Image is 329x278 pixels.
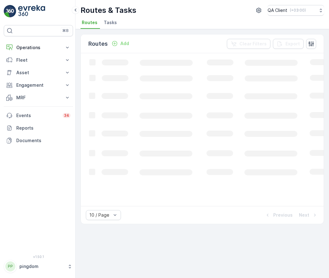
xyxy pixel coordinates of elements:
p: Operations [16,44,60,51]
button: Fleet [4,54,73,66]
button: Export [273,39,304,49]
p: Next [299,212,309,218]
p: Routes [88,39,108,48]
a: Reports [4,122,73,134]
button: Clear Filters [227,39,270,49]
a: Documents [4,134,73,147]
button: Add [109,40,132,47]
p: Fleet [16,57,60,63]
p: Documents [16,137,70,144]
button: MRF [4,91,73,104]
span: v 1.50.1 [4,255,73,259]
p: Asset [16,69,60,76]
button: Engagement [4,79,73,91]
p: Events [16,112,59,119]
p: QA Client [268,7,287,13]
div: PP [5,261,15,271]
p: pingdom [19,263,64,270]
p: 34 [64,113,69,118]
button: PPpingdom [4,260,73,273]
img: logo_light-DOdMpM7g.png [18,5,45,18]
button: Asset [4,66,73,79]
p: Routes & Tasks [81,5,136,15]
p: MRF [16,95,60,101]
p: ⌘B [62,28,69,33]
p: Export [285,41,300,47]
button: Operations [4,41,73,54]
a: Events34 [4,109,73,122]
button: Next [298,211,319,219]
p: Clear Filters [239,41,267,47]
p: ( +03:00 ) [290,8,306,13]
p: Reports [16,125,70,131]
p: Add [120,40,129,47]
p: Engagement [16,82,60,88]
button: Previous [264,211,293,219]
span: Routes [82,19,97,26]
span: Tasks [104,19,117,26]
p: Previous [273,212,293,218]
img: logo [4,5,16,18]
button: QA Client(+03:00) [268,5,324,16]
